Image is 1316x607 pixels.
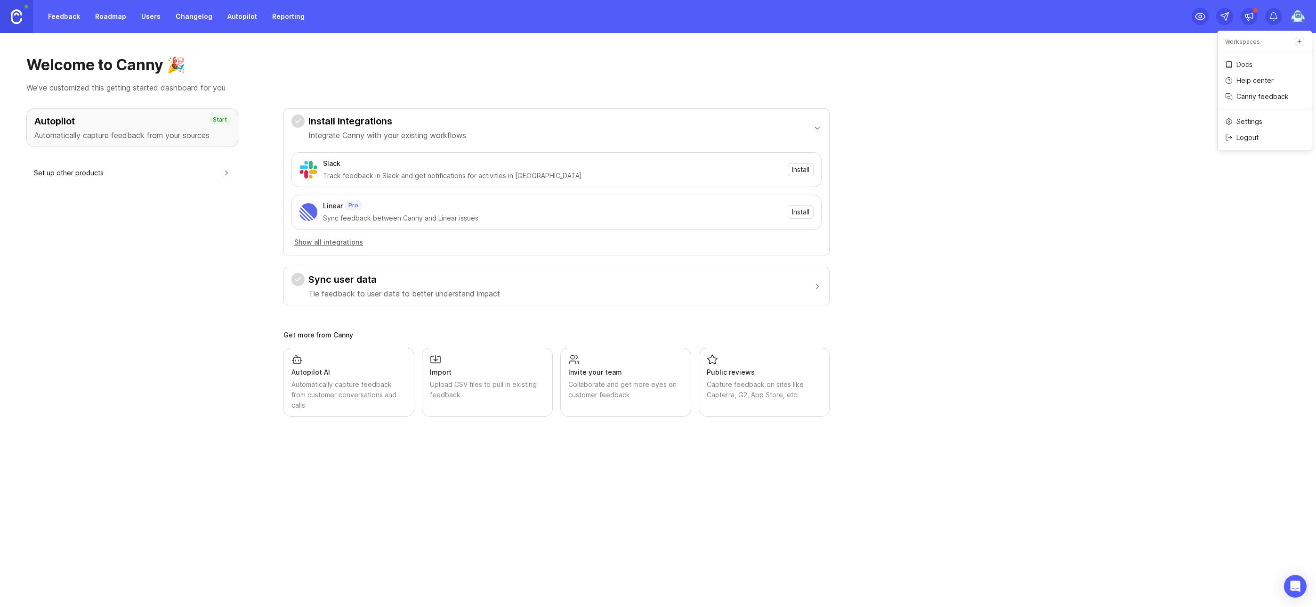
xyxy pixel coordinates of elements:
div: Automatically capture feedback from customer conversations and calls [291,379,406,410]
p: Automatically capture feedback from your sources [34,130,230,141]
a: Autopilot [222,8,263,25]
div: Autopilot AI [291,367,406,377]
div: Public reviews [707,367,822,377]
p: Integrate Canny with your existing workflows [308,130,466,141]
img: Linear [299,203,317,221]
a: Canny feedback [1218,89,1312,104]
p: Logout [1236,133,1259,142]
div: Get more from Canny [283,332,830,338]
a: Help center [1218,73,1312,88]
p: Workspaces [1225,38,1260,46]
div: Import [430,367,545,377]
h1: Welcome to Canny 🎉 [26,56,1290,74]
p: Canny feedback [1236,92,1289,101]
span: Install [792,207,809,217]
p: Start [213,116,227,123]
button: Show all integrations [291,237,366,247]
a: Reporting [266,8,310,25]
a: Settings [1218,114,1312,129]
a: Autopilot AIAutomatically capture feedback from customer conversations and calls [283,348,414,417]
button: Install integrationsIntegrate Canny with your existing workflows [291,109,822,147]
a: Roadmap [89,8,132,25]
img: Ryan Shatford [1290,8,1307,25]
a: Public reviewsCapture feedback on sites like Capterra, G2, App Store, etc. [699,348,830,417]
a: Invite your teamCollaborate and get more eyes on customer feedback [560,348,691,417]
a: Docs [1218,57,1312,72]
div: Invite your team [568,367,683,377]
a: Create a new workspace [1295,37,1304,46]
p: Settings [1236,117,1262,126]
div: Slack [323,158,340,169]
button: Install [788,205,814,219]
a: ImportUpload CSV files to pull in existing feedback [422,348,553,417]
div: Install integrationsIntegrate Canny with your existing workflows [291,147,822,255]
div: Upload CSV files to pull in existing feedback [430,379,545,400]
a: Show all integrations [291,237,822,247]
a: Feedback [42,8,86,25]
p: Help center [1236,76,1274,85]
a: Users [136,8,166,25]
h3: Sync user data [308,273,500,286]
p: Tie feedback to user data to better understand impact [308,288,500,299]
img: Canny Home [11,9,22,24]
button: AutopilotAutomatically capture feedback from your sourcesStart [26,108,238,147]
div: Linear [323,201,343,211]
p: Pro [348,202,358,209]
a: Changelog [170,8,218,25]
span: Install [792,165,809,174]
button: Sync user dataTie feedback to user data to better understand impact [291,267,822,305]
button: Set up other products [34,162,231,183]
p: We've customized this getting started dashboard for you [26,82,1290,93]
div: Capture feedback on sites like Capterra, G2, App Store, etc. [707,379,822,400]
h3: Install integrations [308,115,466,128]
div: Open Intercom Messenger [1284,575,1307,598]
p: Docs [1236,60,1252,69]
div: Collaborate and get more eyes on customer feedback [568,379,683,400]
img: Slack [299,161,317,179]
div: Track feedback in Slack and get notifications for activities in [GEOGRAPHIC_DATA] [323,171,782,181]
button: Install [788,163,814,176]
h3: Autopilot [34,115,230,128]
div: Sync feedback between Canny and Linear issues [323,213,782,223]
